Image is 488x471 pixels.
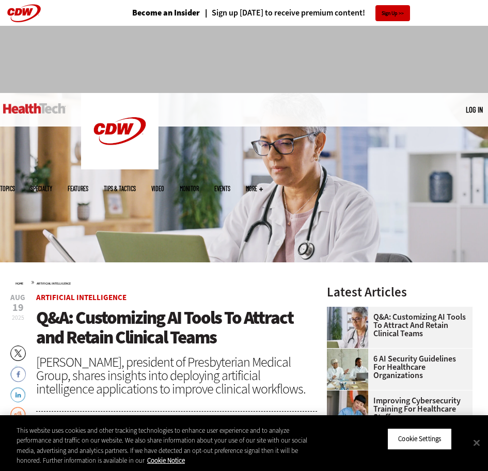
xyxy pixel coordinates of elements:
iframe: advertisement [56,36,432,83]
button: Cookie Settings [387,428,452,450]
div: » [15,278,317,286]
a: Become an Insider [132,9,200,17]
h3: Latest Articles [327,286,473,299]
span: Q&A: Customizing AI Tools To Attract and Retain Clinical Teams [36,306,293,350]
img: Home [81,93,159,169]
span: More [246,185,263,192]
a: Sign Up [375,5,410,21]
a: Tips & Tactics [104,185,136,192]
a: nurse studying on computer [327,390,373,399]
a: Log in [466,105,483,114]
span: Specialty [30,185,52,192]
a: MonITor [180,185,199,192]
a: Home [15,281,23,286]
img: nurse studying on computer [327,390,368,432]
a: Artificial Intelligence [36,292,127,303]
a: Improving Cybersecurity Training for Healthcare Staff [327,397,466,421]
span: 19 [10,303,25,313]
a: Q&A: Customizing AI Tools To Attract and Retain Clinical Teams [327,313,466,338]
a: Video [151,185,164,192]
div: [PERSON_NAME], president of Presbyterian Medical Group, shares insights into deploying artificial... [36,355,317,396]
span: Aug [10,294,25,302]
span: 2025 [12,313,24,322]
a: 6 AI Security Guidelines for Healthcare Organizations [327,355,466,380]
a: Sign up [DATE] to receive premium content! [200,9,365,17]
img: Home [3,103,66,114]
a: Doctors meeting in the office [327,349,373,357]
div: User menu [466,104,483,115]
a: Events [214,185,230,192]
a: Artificial Intelligence [37,281,71,286]
div: This website uses cookies and other tracking technologies to enhance user experience and to analy... [17,426,319,466]
a: CDW [81,161,159,172]
a: More information about your privacy [147,456,185,465]
img: Doctors meeting in the office [327,349,368,390]
button: Close [465,431,488,454]
a: Features [68,185,88,192]
img: doctor on laptop [327,307,368,348]
a: doctor on laptop [327,307,373,315]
